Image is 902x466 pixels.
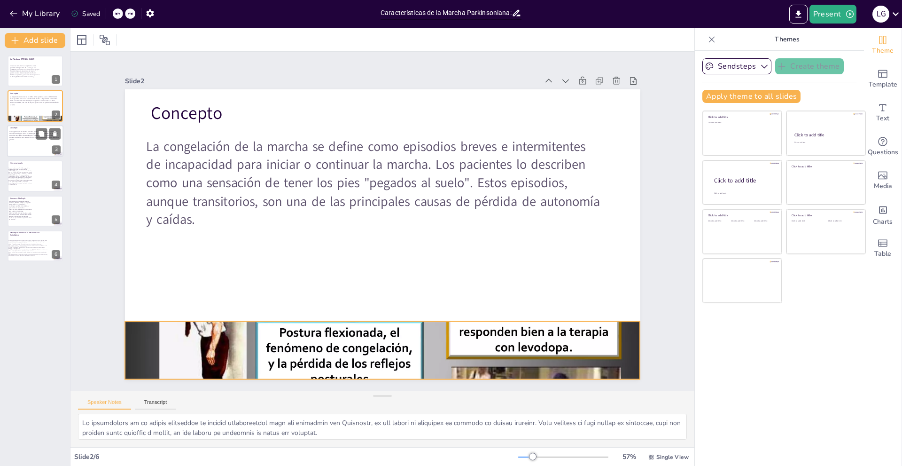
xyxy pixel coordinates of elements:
span: Click to add title [794,132,824,138]
span: Media [874,181,892,191]
div: https://cdn.sendsteps.com/images/logo/sendsteps_logo_white.pnghttps://cdn.sendsteps.com/images/lo... [8,230,63,261]
strong: La Patología [PERSON_NAME] [10,58,34,60]
div: 4 [52,181,60,189]
span: La congelación de la marcha se define como episodios breves e intermitentes de incapacidad para i... [10,95,59,105]
span: Text [876,113,889,124]
div: 3 [52,145,61,154]
button: Speaker Notes [78,399,131,410]
div: L G [872,6,889,23]
button: Apply theme to all slides [702,90,801,103]
button: Transcript [135,399,177,410]
span: Click to add text [794,142,805,144]
div: https://cdn.sendsteps.com/images/logo/sendsteps_logo_white.pnghttps://cdn.sendsteps.com/images/lo... [8,196,63,227]
div: Add text boxes [864,96,902,130]
div: https://cdn.sendsteps.com/images/logo/sendsteps_logo_white.pnghttps://cdn.sendsteps.com/images/lo... [8,160,63,191]
span: Click to add text [792,220,805,222]
div: Layout [74,32,89,47]
button: My Library [7,6,64,21]
span: Table [874,249,891,259]
span: Click to add body [714,192,726,194]
span: Congelación (Freezing): Ocurre comúnmente al: Iniciar la marcha. [GEOGRAPHIC_DATA]. Cruzar umbral... [8,249,47,252]
span: Click to add text [828,220,842,222]
span: La causa fundamental es la pérdida progresiva de neuronas en una región del cerebro llamada [MEDI... [8,167,32,185]
span: Click to add text [708,122,722,124]
div: 57 % [618,452,640,461]
span: Inestabilidad: Dificultad para realizar giros (pueden darse varios pasos pequeños para girar sobr... [8,254,47,256]
button: Present [809,5,856,24]
button: Create theme [775,58,844,74]
button: Sendsteps [702,58,771,74]
p: Descripción Minuciosa de la Marcha Patológica [10,231,47,237]
span: Single View [656,453,689,461]
span: Patrón de la marcha: Pasos cortos y arrastrados: Los pies se deslizan sin la elevación normal. [8,244,41,245]
span: Theme [872,46,894,56]
span: Click to add title [792,214,812,218]
div: Get real-time input from your audience [864,130,902,164]
button: Add slide [5,33,65,48]
button: Export to PowerPoint [789,5,808,24]
span: Click to add text [708,220,722,222]
div: Change the overall theme [864,28,902,62]
div: Add a table [864,231,902,265]
button: Duplicate Slide [36,128,47,139]
div: https://cdn.sendsteps.com/images/logo/sendsteps_logo_white.pnghttps://cdn.sendsteps.com/images/lo... [7,125,63,157]
input: Insert title [381,6,512,20]
span: Click to add title [792,165,812,168]
div: Add charts and graphs [864,197,902,231]
div: Add images, graphics, shapes or video [864,164,902,197]
p: Sintomatología [10,162,32,165]
div: Saved [71,9,100,18]
span: Template [869,79,897,90]
span: Questions [868,147,898,158]
div: 1 [52,75,60,84]
div: https://cdn.sendsteps.com/images/logo/sendsteps_logo_white.pnghttps://cdn.sendsteps.com/images/lo... [8,90,63,121]
p: Concepto [10,126,61,129]
button: Delete Slide [49,128,61,139]
button: L G [872,5,889,24]
span: La marcha parkinsoniana es un patrón complejo y distintivo que va más allá de un simple [MEDICAL_... [8,240,47,242]
p: Concepto [10,92,60,95]
span: Charts [873,217,893,227]
div: 5 [52,215,60,224]
span: La congelación de la marcha se define como episodios breves e intermitentes de incapacidad para i... [146,137,599,228]
p: Concepto [150,102,614,126]
span: Click to add title [708,116,728,119]
div: 2 [52,111,60,119]
div: 6 [52,250,60,259]
p: Causas o Etiología [10,197,35,199]
div: La Patología [PERSON_NAME]Trastornos de la Marcha en la [MEDICAL_DATA][PERSON_NAME] Nombre de la ... [8,55,63,87]
div: Slide 2 / 6 [74,452,518,461]
span: Position [99,34,110,46]
span: Click to add title [714,177,756,185]
span: Click to add text [731,220,745,222]
span: La persona puede balancearse sin lograr desplazarse. [8,242,27,243]
div: Slide 2 [125,77,539,86]
span: Marcha festinante: Tendencia a inclinar el torso hacia adelante y a dar pasos cada vez más rápido... [8,245,47,247]
textarea: Lo ipsumdolors am co adipis elitseddoe te incidid utlaboreetdol magn ali enimadmin ven Quisnostr,... [78,414,687,440]
span: Postura y equilibrio: Postura encorvada: Inclinación del tronco hacia adelante, con la cabeza y l... [8,252,47,254]
span: Sintomatología: Los síntomas motores cardinales [PERSON_NAME] que impactan directamente en la mar... [9,200,31,221]
span: Click to add text [754,220,768,222]
span: La congelación de la marcha se define como episodios breves e intermitentes de incapacidad para i... [9,130,59,140]
div: Add ready made slides [864,62,902,96]
span: Trastornos de la Marcha en la [MEDICAL_DATA][PERSON_NAME] Nombre de la patología: Los problemas p... [10,65,39,77]
span: Click to add title [708,214,728,218]
span: Disminución del balanceo de brazos: Movimiento reducido o ausente de los brazos al caminar, lo qu... [8,247,45,249]
p: Themes [719,28,855,51]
